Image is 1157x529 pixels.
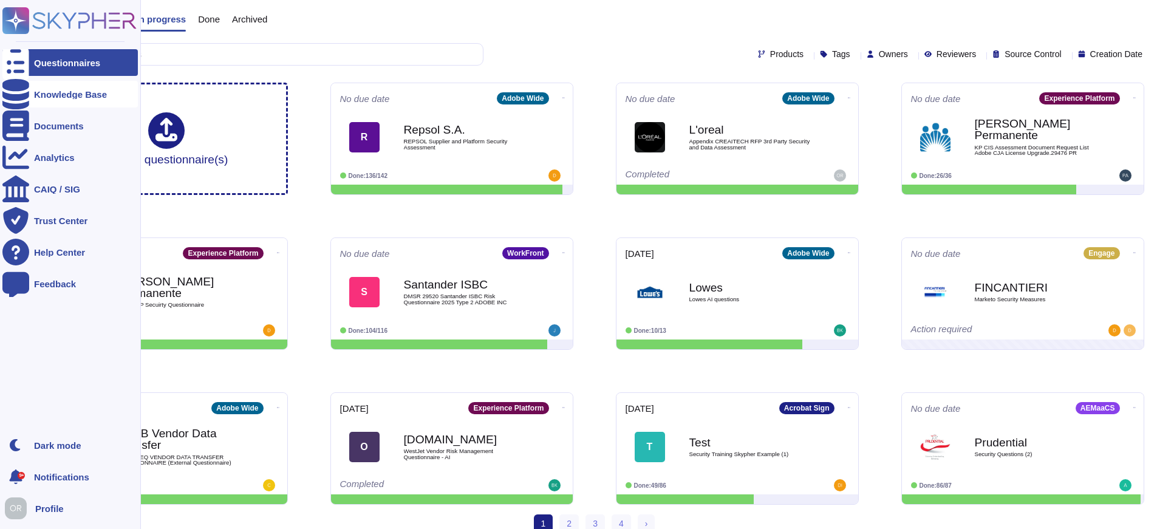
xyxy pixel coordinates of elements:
[975,437,1096,448] b: Prudential
[911,94,961,103] span: No due date
[911,324,1060,336] div: Action required
[18,472,25,479] div: 9+
[34,279,76,288] div: Feedback
[2,176,138,202] a: CAIQ / SIG
[975,296,1096,302] span: Marketo Security Measures
[34,121,84,131] div: Documents
[2,207,138,234] a: Trust Center
[689,296,811,302] span: Lowes AI questions
[920,122,951,152] img: Logo
[468,402,548,414] div: Experience Platform
[34,216,87,225] div: Trust Center
[349,327,388,334] span: Done: 104/116
[635,432,665,462] div: T
[548,169,561,182] img: user
[1108,324,1121,336] img: user
[136,15,186,24] span: In progress
[34,58,100,67] div: Questionnaires
[689,437,811,448] b: Test
[635,122,665,152] img: Logo
[645,519,648,528] span: ›
[2,239,138,265] a: Help Center
[635,277,665,307] img: Logo
[1084,247,1119,259] div: Engage
[34,248,85,257] div: Help Center
[118,428,240,451] b: PTSB Vendor Data Transfer
[2,495,35,522] button: user
[1124,324,1136,336] img: user
[198,15,220,24] span: Done
[497,92,548,104] div: Adobe Wide
[689,124,811,135] b: L'oreal
[35,504,64,513] span: Profile
[349,277,380,307] div: S
[626,169,774,182] div: Completed
[834,324,846,336] img: user
[349,432,380,462] div: O
[34,153,75,162] div: Analytics
[975,451,1096,457] span: Security Questions (2)
[349,122,380,152] div: R
[34,185,80,194] div: CAIQ / SIG
[975,282,1096,293] b: FINCANTIERI
[626,249,654,258] span: [DATE]
[911,404,961,413] span: No due date
[340,94,390,103] span: No due date
[1039,92,1119,104] div: Experience Platform
[34,473,89,482] span: Notifications
[834,169,846,182] img: user
[975,118,1096,141] b: [PERSON_NAME] Permanente
[404,124,525,135] b: Repsol S.A.
[2,270,138,297] a: Feedback
[1005,50,1061,58] span: Source Control
[118,454,240,466] span: Copy of EQ VENDOR DATA TRANSFER QUESTIONNAIRE (External Questionnaire)
[1090,50,1142,58] span: Creation Date
[920,432,951,462] img: Logo
[689,282,811,293] b: Lowes
[548,324,561,336] img: user
[1119,479,1131,491] img: user
[5,497,27,519] img: user
[404,434,525,445] b: [DOMAIN_NAME]
[340,479,489,491] div: Completed
[232,15,267,24] span: Archived
[626,94,675,103] span: No due date
[118,302,240,308] span: TRO RFP Secuirty Questionnaire
[832,50,850,58] span: Tags
[340,249,390,258] span: No due date
[782,247,834,259] div: Adobe Wide
[104,112,228,165] div: Upload questionnaire(s)
[782,92,834,104] div: Adobe Wide
[634,327,666,334] span: Done: 10/13
[770,50,804,58] span: Products
[779,402,834,414] div: Acrobat Sign
[937,50,976,58] span: Reviewers
[2,112,138,139] a: Documents
[404,448,525,460] span: WestJet Vendor Risk Management Questionnaire - AI
[920,482,952,489] span: Done: 86/87
[2,81,138,108] a: Knowledge Base
[34,90,107,99] div: Knowledge Base
[626,404,654,413] span: [DATE]
[48,44,483,65] input: Search by keywords
[689,451,811,457] span: Security Training Skypher Example (1)
[349,172,388,179] span: Done: 136/142
[34,441,81,450] div: Dark mode
[263,324,275,336] img: user
[1119,169,1131,182] img: user
[634,482,666,489] span: Done: 49/86
[404,293,525,305] span: DMSR 29520 Santander ISBC Risk Questionnaire 2025 Type 2 ADOBE INC
[340,404,369,413] span: [DATE]
[911,249,961,258] span: No due date
[2,49,138,76] a: Questionnaires
[689,138,811,150] span: Appendix CREAITECH RFP 3rd Party Security and Data Assessment
[404,138,525,150] span: REPSOL Supplier and Platform Security Assessment
[975,145,1096,156] span: KP CIS Assessment Document Request List Adobe CJA License Upgrade.29476 PR
[263,479,275,491] img: user
[502,247,548,259] div: WorkFront
[183,247,263,259] div: Experience Platform
[834,479,846,491] img: user
[920,172,952,179] span: Done: 26/36
[2,144,138,171] a: Analytics
[879,50,908,58] span: Owners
